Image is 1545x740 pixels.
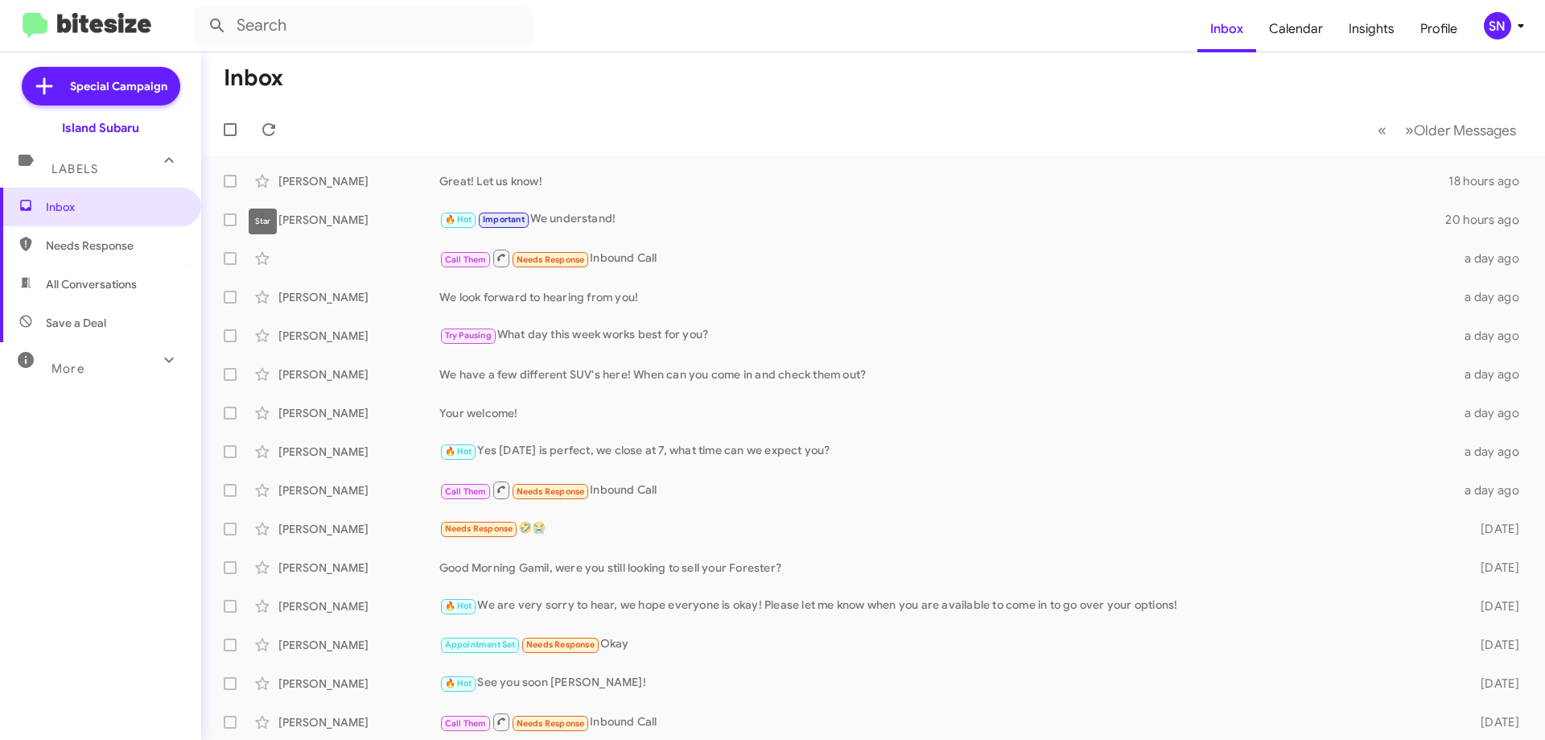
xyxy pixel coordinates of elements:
span: Needs Response [517,718,585,729]
div: 18 hours ago [1448,173,1532,189]
div: [PERSON_NAME] [278,328,439,344]
div: [PERSON_NAME] [278,366,439,382]
span: More [51,362,84,376]
h1: Inbox [224,65,283,91]
span: 🔥 Hot [445,446,472,457]
div: [PERSON_NAME] [278,521,439,537]
div: Star [249,209,277,234]
nav: Page navigation example [1369,114,1526,147]
div: [DATE] [1455,714,1532,730]
a: Profile [1407,6,1470,52]
button: Previous [1368,114,1396,147]
div: We have a few different SUV's here! When can you come in and check them out? [439,366,1455,382]
span: Needs Response [46,238,183,254]
div: What day this week works best for you? [439,326,1455,345]
span: « [1378,120,1386,140]
span: » [1405,120,1414,140]
a: Calendar [1256,6,1336,52]
input: Search [195,6,533,45]
span: Call Them [445,486,487,497]
div: [PERSON_NAME] [278,714,439,730]
span: Try Pausing [445,330,492,341]
button: SN [1470,12,1527,39]
span: Save a Deal [46,315,106,331]
span: Call Them [445,718,487,729]
div: Inbound Call [439,480,1455,500]
div: [PERSON_NAME] [278,482,439,498]
span: Needs Response [517,486,585,497]
div: a day ago [1455,444,1532,460]
span: Needs Response [526,639,595,650]
div: See you soon [PERSON_NAME]! [439,674,1455,692]
div: a day ago [1455,328,1532,344]
div: [DATE] [1455,598,1532,614]
div: [PERSON_NAME] [278,173,439,189]
div: [PERSON_NAME] [278,676,439,692]
div: Inbound Call [439,248,1455,268]
div: 🤣😭 [439,519,1455,538]
span: Call Them [445,254,487,265]
span: Inbox [46,199,183,215]
div: Okay [439,635,1455,654]
div: [PERSON_NAME] [278,444,439,460]
div: [DATE] [1455,521,1532,537]
div: [DATE] [1455,560,1532,576]
div: [PERSON_NAME] [278,405,439,421]
div: 20 hours ago [1445,212,1532,228]
div: Good Morning Gamil, were you still looking to sell your Forester? [439,560,1455,576]
span: Important [483,214,525,225]
span: Older Messages [1414,122,1516,139]
span: Special Campaign [70,78,167,94]
span: Needs Response [517,254,585,265]
div: a day ago [1455,366,1532,382]
div: [DATE] [1455,637,1532,653]
div: [PERSON_NAME] [278,560,439,576]
div: a day ago [1455,289,1532,305]
span: Labels [51,162,98,176]
div: a day ago [1455,405,1532,421]
div: Yes [DATE] is perfect, we close at 7, what time can we expect you? [439,442,1455,461]
div: Island Subaru [62,120,139,136]
a: Special Campaign [22,67,180,105]
span: Needs Response [445,523,513,534]
div: Inbound Call [439,712,1455,732]
div: a day ago [1455,482,1532,498]
div: Your welcome! [439,405,1455,421]
span: 🔥 Hot [445,214,472,225]
div: We are very sorry to hear, we hope everyone is okay! Please let me know when you are available to... [439,597,1455,615]
span: 🔥 Hot [445,678,472,688]
div: a day ago [1455,250,1532,267]
div: [PERSON_NAME] [278,289,439,305]
span: 🔥 Hot [445,601,472,611]
span: Appointment Set [445,639,516,650]
div: [DATE] [1455,676,1532,692]
a: Insights [1336,6,1407,52]
div: We look forward to hearing from you! [439,289,1455,305]
span: All Conversations [46,276,137,292]
a: Inbox [1197,6,1256,52]
div: SN [1484,12,1511,39]
div: We understand! [439,210,1445,229]
div: Great! Let us know! [439,173,1448,189]
div: [PERSON_NAME] [278,212,439,228]
div: [PERSON_NAME] [278,637,439,653]
div: [PERSON_NAME] [278,598,439,614]
button: Next [1395,114,1526,147]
